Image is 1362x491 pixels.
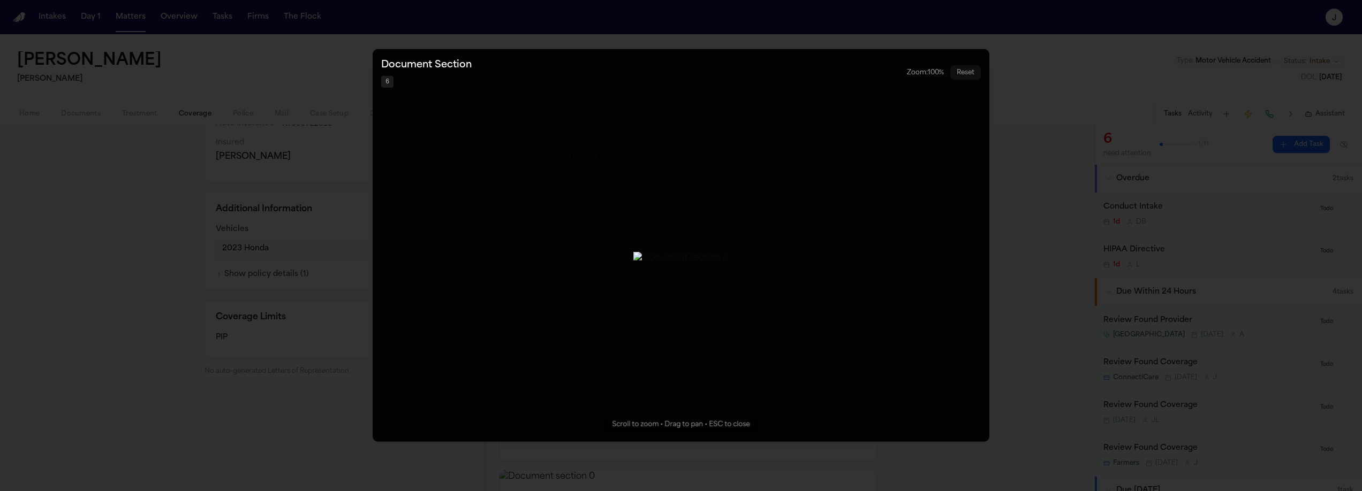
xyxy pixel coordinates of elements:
span: 6 [381,76,394,88]
h3: Document Section [381,58,472,73]
div: Scroll to zoom • Drag to pan • ESC to close [604,416,759,433]
img: Document section 6 [633,252,729,265]
button: Zoomable image viewer. Use mouse wheel to zoom, drag to pan, or press R to reset. [373,49,989,442]
div: Zoom: 100 % [907,68,944,77]
button: Reset [950,65,981,80]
